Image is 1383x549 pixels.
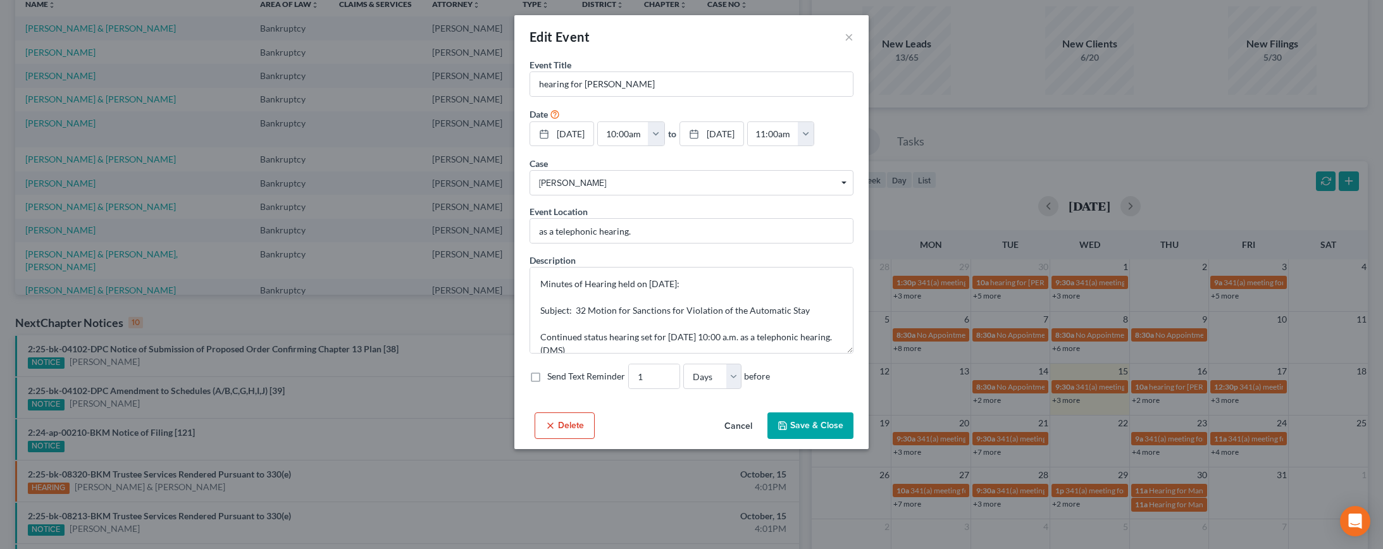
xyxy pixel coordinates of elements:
span: Select box activate [530,170,853,195]
button: Cancel [714,414,762,439]
label: Case [530,157,548,170]
label: Date [530,108,548,121]
span: Edit Event [530,29,590,44]
label: Event Location [530,205,588,218]
a: [DATE] [530,122,593,146]
a: [DATE] [680,122,743,146]
label: Send Text Reminder [547,370,625,383]
input: -- : -- [598,122,648,146]
div: Open Intercom Messenger [1340,506,1370,536]
button: × [845,29,853,44]
span: Event Title [530,59,571,70]
input: -- : -- [748,122,798,146]
button: Delete [535,412,595,439]
label: to [668,127,676,140]
button: Save & Close [767,412,853,439]
span: before [744,370,770,383]
span: [PERSON_NAME] [539,176,844,190]
label: Description [530,254,576,267]
input: -- [629,364,679,388]
input: Enter location... [530,219,853,243]
input: Enter event name... [530,72,853,96]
